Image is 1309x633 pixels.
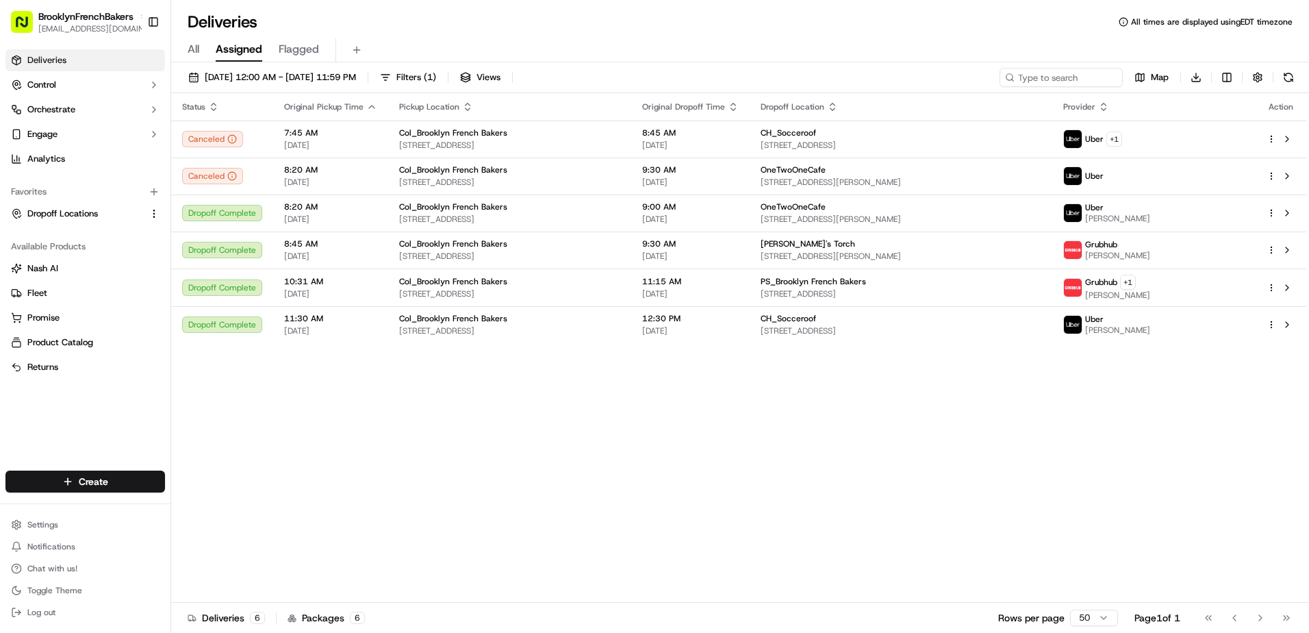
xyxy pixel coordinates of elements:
span: Uber [1085,314,1104,325]
span: Grubhub [1085,277,1117,288]
button: Returns [5,356,165,378]
button: Orchestrate [5,99,165,121]
span: [DATE] [642,140,739,151]
span: Promise [27,312,60,324]
button: Fleet [5,282,165,304]
span: Orchestrate [27,103,75,116]
span: Provider [1063,101,1095,112]
button: Control [5,74,165,96]
span: Product Catalog [27,336,93,349]
span: [STREET_ADDRESS] [399,251,620,262]
span: [DATE] 12:00 AM - [DATE] 11:59 PM [205,71,356,84]
span: Col_Brooklyn French Bakers [399,238,507,249]
a: Product Catalog [11,336,160,349]
button: Canceled [182,131,243,147]
button: Settings [5,515,165,534]
span: Map [1151,71,1169,84]
span: Original Pickup Time [284,101,364,112]
a: Dropoff Locations [11,208,143,220]
button: Nash AI [5,258,165,280]
span: 9:00 AM [642,201,739,212]
span: 11:15 AM [642,276,739,287]
span: Col_Brooklyn French Bakers [399,201,507,212]
span: OneTwoOneCafe [761,164,826,175]
img: uber-new-logo.jpeg [1064,167,1082,185]
span: Nash AI [27,262,58,275]
span: All times are displayed using EDT timezone [1131,16,1293,27]
span: All [188,41,199,58]
span: Log out [27,607,55,618]
span: Grubhub [1085,239,1117,250]
span: [STREET_ADDRESS] [399,325,620,336]
span: [STREET_ADDRESS][PERSON_NAME] [761,177,1041,188]
span: Dropoff Location [761,101,824,112]
span: Filters [396,71,436,84]
p: Rows per page [998,611,1065,625]
span: 11:30 AM [284,313,377,324]
div: Page 1 of 1 [1134,611,1180,625]
span: CH_Socceroof [761,127,816,138]
span: [STREET_ADDRESS] [399,288,620,299]
span: [DATE] [284,288,377,299]
span: [STREET_ADDRESS] [761,325,1041,336]
span: [DATE] [642,177,739,188]
button: Promise [5,307,165,329]
span: [DATE] [284,140,377,151]
span: CH_Socceroof [761,313,816,324]
span: 12:30 PM [642,313,739,324]
a: Promise [11,312,160,324]
button: Engage [5,123,165,145]
span: Pickup Location [399,101,459,112]
h1: Deliveries [188,11,257,33]
span: Create [79,475,108,488]
button: Chat with us! [5,559,165,578]
button: Filters(1) [374,68,442,87]
span: 8:20 AM [284,201,377,212]
button: Toggle Theme [5,581,165,600]
span: [STREET_ADDRESS] [761,288,1041,299]
span: 9:30 AM [642,238,739,249]
span: Col_Brooklyn French Bakers [399,313,507,324]
button: Views [454,68,507,87]
span: 8:45 AM [642,127,739,138]
span: [DATE] [642,325,739,336]
span: Uber [1085,134,1104,145]
button: Canceled [182,168,243,184]
span: 7:45 AM [284,127,377,138]
a: Nash AI [11,262,160,275]
span: [STREET_ADDRESS] [399,177,620,188]
span: Flagged [279,41,319,58]
span: [STREET_ADDRESS][PERSON_NAME] [761,251,1041,262]
span: 8:20 AM [284,164,377,175]
span: 9:30 AM [642,164,739,175]
span: Deliveries [27,54,66,66]
span: Col_Brooklyn French Bakers [399,276,507,287]
span: [DATE] [284,177,377,188]
span: OneTwoOneCafe [761,201,826,212]
span: PS_Brooklyn French Bakers [761,276,866,287]
span: [PERSON_NAME] [1085,325,1150,336]
a: Returns [11,361,160,373]
span: [STREET_ADDRESS] [399,140,620,151]
span: Dropoff Locations [27,208,98,220]
input: Type to search [1000,68,1123,87]
span: Uber [1085,171,1104,182]
button: Refresh [1279,68,1298,87]
span: Engage [27,128,58,140]
span: Status [182,101,205,112]
span: Fleet [27,287,47,299]
img: uber-new-logo.jpeg [1064,316,1082,334]
div: 6 [350,612,365,624]
button: +1 [1106,132,1122,147]
span: [STREET_ADDRESS] [399,214,620,225]
button: Dropoff Locations [5,203,165,225]
span: 10:31 AM [284,276,377,287]
span: Control [27,79,56,91]
span: [DATE] [284,214,377,225]
img: uber-new-logo.jpeg [1064,204,1082,222]
button: [EMAIL_ADDRESS][DOMAIN_NAME] [38,23,149,34]
button: Product Catalog [5,332,165,353]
